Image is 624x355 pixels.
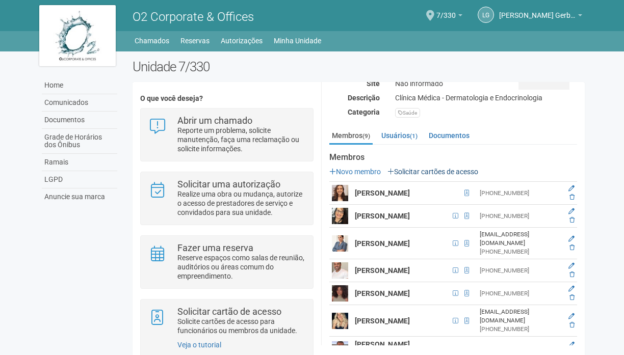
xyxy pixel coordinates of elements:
div: Clínica Médica - Dermatologia e Endocrinologia [387,93,585,102]
img: user.png [332,262,348,279]
img: user.png [332,235,348,252]
strong: [PERSON_NAME] [355,266,410,275]
strong: Membros [329,153,577,162]
a: Editar membro [568,313,575,320]
div: [PHONE_NUMBER] [480,345,559,354]
a: Comunicados [42,94,117,112]
span: Luanne Gerbassi Campos [499,2,576,19]
a: Editar membro [568,208,575,215]
a: Ramais [42,154,117,171]
a: Abrir um chamado Reporte um problema, solicite manutenção, faça uma reclamação ou solicite inform... [148,116,305,153]
div: [PHONE_NUMBER] [480,266,559,275]
div: [EMAIL_ADDRESS][DOMAIN_NAME] [480,308,559,325]
a: Solicitar cartão de acesso Solicite cartões de acesso para funcionários ou membros da unidade. [148,307,305,335]
a: Excluir membro [569,294,575,301]
a: Excluir membro [569,194,575,201]
a: Solicitar uma autorização Realize uma obra ou mudança, autorize o acesso de prestadores de serviç... [148,180,305,217]
span: O2 Corporate & Offices [133,10,254,24]
a: Reservas [180,34,210,48]
a: Excluir membro [569,244,575,251]
div: [PHONE_NUMBER] [480,325,559,334]
a: Fazer uma reserva Reserve espaços como salas de reunião, auditórios ou áreas comum do empreendime... [148,243,305,281]
strong: [PERSON_NAME] [355,189,410,197]
a: Grade de Horários dos Ônibus [42,129,117,154]
a: Minha Unidade [274,34,321,48]
p: Realize uma obra ou mudança, autorize o acesso de prestadores de serviço e convidados para sua un... [177,189,305,217]
p: Solicite cartões de acesso para funcionários ou membros da unidade. [177,317,305,335]
img: user.png [332,185,348,201]
a: Membros(9) [329,128,373,145]
a: Editar membro [568,341,575,348]
div: [PHONE_NUMBER] [480,289,559,298]
div: Saúde [395,108,420,118]
img: user.png [332,208,348,224]
div: [PHONE_NUMBER] [480,189,559,198]
strong: Abrir um chamado [177,115,252,126]
a: Editar membro [568,262,575,269]
strong: Solicitar cartão de acesso [177,306,281,317]
small: (1) [410,132,418,140]
strong: Descrição [348,94,380,102]
a: Excluir membro [569,216,575,224]
a: Editar membro [568,235,575,242]
a: Documentos [42,112,117,129]
strong: Categoria [348,108,380,116]
a: Veja o tutorial [177,341,221,349]
strong: Fazer uma reserva [177,242,253,253]
span: 7/330 [436,2,456,19]
strong: [PERSON_NAME] [355,239,410,248]
strong: [PERSON_NAME] [355,289,410,297]
a: Excluir membro [569,321,575,329]
p: Reporte um problema, solicite manutenção, faça uma reclamação ou solicite informações. [177,126,305,153]
a: Novo membro [329,168,381,176]
strong: Solicitar uma autorização [177,179,280,189]
div: [PHONE_NUMBER] [480,248,559,256]
h4: O que você deseja? [140,95,313,102]
strong: [PERSON_NAME] [355,317,410,325]
h2: Unidade 7/330 [133,59,585,74]
small: (9) [362,132,370,140]
a: Anuncie sua marca [42,188,117,205]
a: Home [42,77,117,94]
div: [PHONE_NUMBER] [480,212,559,221]
img: logo.jpg [39,5,116,66]
img: user.png [332,313,348,329]
a: [PERSON_NAME] Gerbassi [PERSON_NAME] [499,13,582,21]
a: Editar membro [568,285,575,292]
a: Usuários(1) [379,128,420,143]
a: Solicitar cartões de acesso [387,168,478,176]
a: Editar membro [568,185,575,192]
a: Excluir membro [569,271,575,278]
a: Autorizações [221,34,263,48]
a: LGPD [42,171,117,188]
a: LG [478,7,494,23]
strong: [PERSON_NAME] [355,212,410,220]
a: Documentos [426,128,472,143]
a: 7/330 [436,13,462,21]
div: Não informado [387,79,585,88]
strong: Site [367,79,380,88]
div: [EMAIL_ADDRESS][DOMAIN_NAME] [480,230,559,248]
p: Reserve espaços como salas de reunião, auditórios ou áreas comum do empreendimento. [177,253,305,281]
img: user.png [332,285,348,302]
a: Chamados [135,34,169,48]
